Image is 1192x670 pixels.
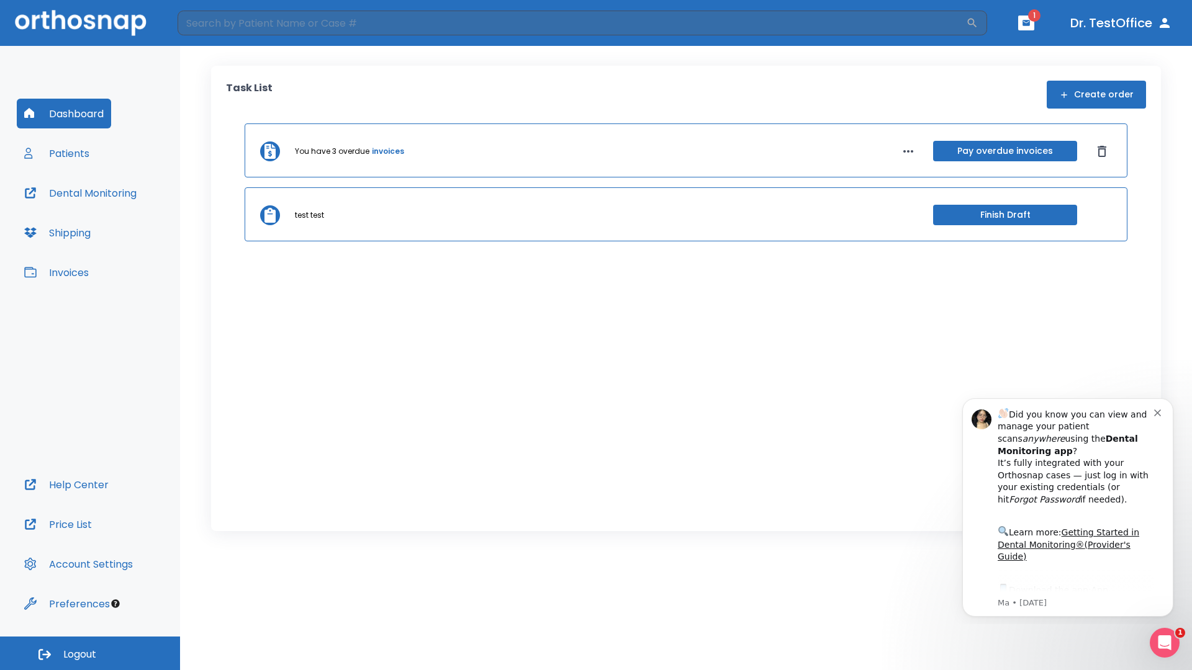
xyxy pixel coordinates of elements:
[1092,141,1112,161] button: Dismiss
[1150,628,1180,658] iframe: Intercom live chat
[933,141,1077,161] button: Pay overdue invoices
[226,81,273,109] p: Task List
[210,19,220,29] button: Dismiss notification
[17,218,98,248] button: Shipping
[54,210,210,221] p: Message from Ma, sent 4w ago
[17,509,99,539] button: Price List
[17,589,117,619] button: Preferences
[17,138,97,168] button: Patients
[17,178,144,208] button: Dental Monitoring
[17,549,140,579] button: Account Settings
[1047,81,1146,109] button: Create order
[63,648,96,661] span: Logout
[17,470,116,499] button: Help Center
[295,210,324,221] p: test test
[17,257,96,287] button: Invoices
[17,99,111,128] button: Dashboard
[372,146,404,157] a: invoices
[178,11,966,35] input: Search by Patient Name or Case #
[1175,628,1185,638] span: 1
[54,198,165,220] a: App Store
[110,598,121,609] div: Tooltip anchor
[15,10,147,35] img: Orthosnap
[944,387,1192,624] iframe: Intercom notifications message
[295,146,369,157] p: You have 3 overdue
[933,205,1077,225] button: Finish Draft
[54,195,210,258] div: Download the app: | ​ Let us know if you need help getting started!
[1028,9,1041,22] span: 1
[1065,12,1177,34] button: Dr. TestOffice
